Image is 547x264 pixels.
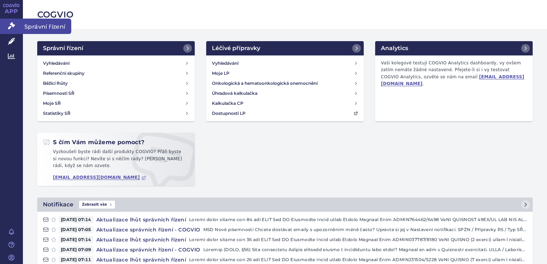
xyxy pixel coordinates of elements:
[43,110,71,117] h4: Statistiky SŘ
[209,98,361,108] a: Kalkulačka CP
[203,246,527,253] p: Loremip (DOLO, §56) Sita consectetu Adipis elitsedd eiusmo t incididuntu labo etdol? Magnaal en a...
[59,246,93,253] span: [DATE] 07:09
[40,88,192,98] a: Písemnosti SŘ
[189,236,527,243] p: Loremi dolor sitame con 36 adi ELIT Sed DO Eiusmodte Incid utlab Etdolo Magnaal Enim ADMIN037787/...
[209,108,361,118] a: Dostupnosti LP
[212,70,229,77] h4: Moje LP
[37,197,533,212] a: NotifikaceZobrazit vše
[375,41,533,55] a: Analytics
[40,98,192,108] a: Moje SŘ
[203,226,527,233] p: MSD Nové písemnosti Chcete dostávat emaily s upozorněním méně často? Upravte si jej v Nastavení n...
[37,41,195,55] a: Správní řízení
[381,44,408,53] h2: Analytics
[40,68,192,78] a: Referenční skupiny
[212,90,257,97] h4: Úhradová kalkulačka
[93,216,189,223] h4: Aktualizace lhůt správních řízení
[189,256,527,263] p: Loremi dolor sitame con 26 adi ELIT Sed DO Eiusmodte Incid utlab Etdolo Magnaal Enim ADMIN231504/...
[209,58,361,68] a: Vyhledávání
[23,19,71,34] span: Správní řízení
[212,60,238,67] h4: Vyhledávání
[59,236,93,243] span: [DATE] 07:14
[53,175,146,180] a: [EMAIL_ADDRESS][DOMAIN_NAME]
[43,138,145,146] h2: S čím Vám můžeme pomoct?
[189,216,527,223] p: Loremi dolor sitame con 84 adi ELIT Sed DO Eiusmodte Incid utlab Etdolo Magnaal Enim ADMIN764462/...
[212,44,260,53] h2: Léčivé přípravky
[37,9,533,21] h2: COGVIO
[212,80,318,87] h4: Onkologická a hematoonkologická onemocnění
[212,110,246,117] h4: Dostupnosti LP
[209,78,361,88] a: Onkologická a hematoonkologická onemocnění
[43,200,73,209] h2: Notifikace
[381,74,524,87] a: [EMAIL_ADDRESS][DOMAIN_NAME]
[43,60,69,67] h4: Vyhledávání
[93,256,189,263] h4: Aktualizace lhůt správních řízení
[79,201,115,209] span: Zobrazit vše
[43,100,61,107] h4: Moje SŘ
[93,226,203,233] h4: Aktualizace správních řízení - COGVIO
[209,88,361,98] a: Úhradová kalkulačka
[59,226,93,233] span: [DATE] 07:05
[206,41,364,55] a: Léčivé přípravky
[212,100,243,107] h4: Kalkulačka CP
[378,58,530,89] p: Vaši kolegové testují COGVIO Analytics dashboardy, vy ovšem zatím nemáte žádné nastavené. Přejete...
[40,108,192,118] a: Statistiky SŘ
[40,78,192,88] a: Běžící lhůty
[43,44,83,53] h2: Správní řízení
[59,216,93,223] span: [DATE] 07:14
[93,236,189,243] h4: Aktualizace lhůt správních řízení
[209,68,361,78] a: Moje LP
[93,246,203,253] h4: Aktualizace správních řízení - COGVIO
[59,256,93,263] span: [DATE] 07:11
[43,90,74,97] h4: Písemnosti SŘ
[43,148,189,172] p: Vyzkoušeli byste rádi další produkty COGVIO? Přáli byste si novou funkci? Nevíte si s něčím rady?...
[43,80,68,87] h4: Běžící lhůty
[43,70,84,77] h4: Referenční skupiny
[40,58,192,68] a: Vyhledávání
